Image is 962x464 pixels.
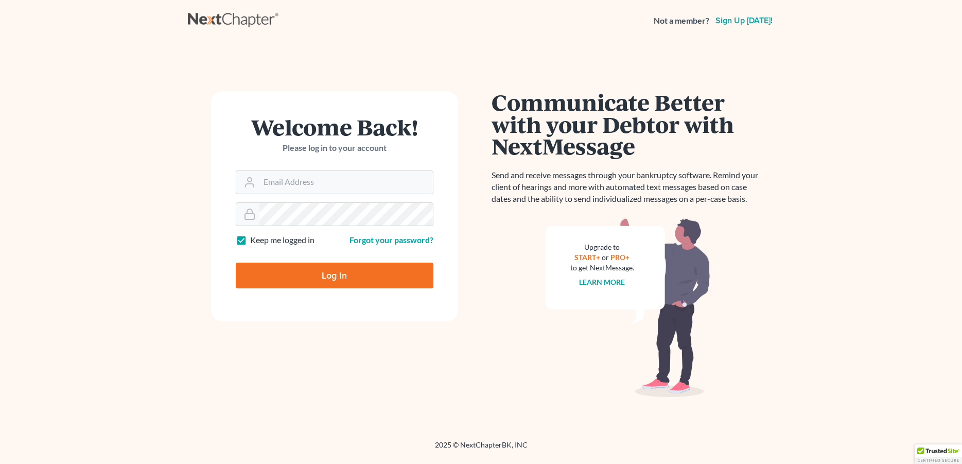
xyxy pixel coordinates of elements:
[654,15,709,27] strong: Not a member?
[570,263,634,273] div: to get NextMessage.
[570,242,634,252] div: Upgrade to
[579,278,625,286] a: Learn more
[349,235,433,245] a: Forgot your password?
[236,142,433,154] p: Please log in to your account
[546,217,710,398] img: nextmessage_bg-59042aed3d76b12b5cd301f8e5b87938c9018125f34e5fa2b7a6b67550977c72.svg
[713,16,775,25] a: Sign up [DATE]!
[236,116,433,138] h1: Welcome Back!
[602,253,609,262] span: or
[188,440,775,458] div: 2025 © NextChapterBK, INC
[259,171,433,194] input: Email Address
[492,169,764,205] p: Send and receive messages through your bankruptcy software. Remind your client of hearings and mo...
[492,91,764,157] h1: Communicate Better with your Debtor with NextMessage
[574,253,600,262] a: START+
[250,234,314,246] label: Keep me logged in
[610,253,629,262] a: PRO+
[915,444,962,464] div: TrustedSite Certified
[236,263,433,288] input: Log In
